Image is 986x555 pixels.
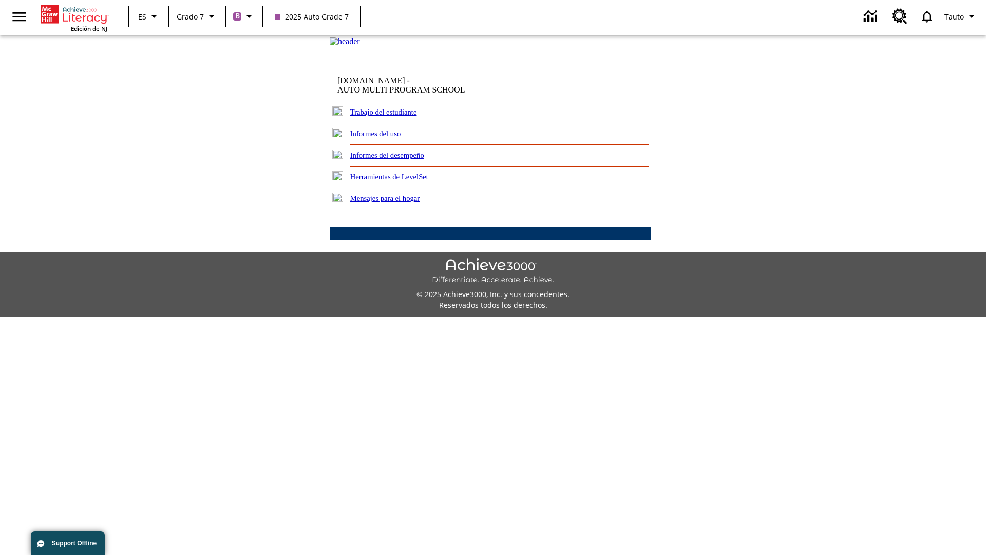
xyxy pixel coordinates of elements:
a: Centro de recursos, Se abrirá en una pestaña nueva. [886,3,914,30]
button: Support Offline [31,531,105,555]
img: plus.gif [332,171,343,180]
img: plus.gif [332,150,343,159]
a: Notificaciones [914,3,940,30]
button: Boost El color de la clase es morado/púrpura. Cambiar el color de la clase. [229,7,259,26]
span: Grado 7 [177,11,204,22]
a: Centro de información [858,3,886,31]
button: Grado: Grado 7, Elige un grado [173,7,222,26]
a: Herramientas de LevelSet [350,173,428,181]
span: Support Offline [52,540,97,547]
img: plus.gif [332,193,343,202]
span: ES [138,11,146,22]
span: Tauto [944,11,964,22]
button: Lenguaje: ES, Selecciona un idioma [132,7,165,26]
button: Abrir el menú lateral [4,2,34,32]
a: Informes del desempeño [350,151,424,159]
a: Informes del uso [350,129,401,138]
a: Trabajo del estudiante [350,108,417,116]
nobr: AUTO MULTI PROGRAM SCHOOL [337,85,465,94]
img: plus.gif [332,106,343,116]
button: Perfil/Configuración [940,7,982,26]
img: Achieve3000 Differentiate Accelerate Achieve [432,258,554,285]
div: Portada [41,3,107,32]
a: Mensajes para el hogar [350,194,420,202]
span: 2025 Auto Grade 7 [275,11,349,22]
img: plus.gif [332,128,343,137]
span: B [235,10,240,23]
td: [DOMAIN_NAME] - [337,76,526,95]
span: Edición de NJ [71,25,107,32]
img: header [330,37,360,46]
